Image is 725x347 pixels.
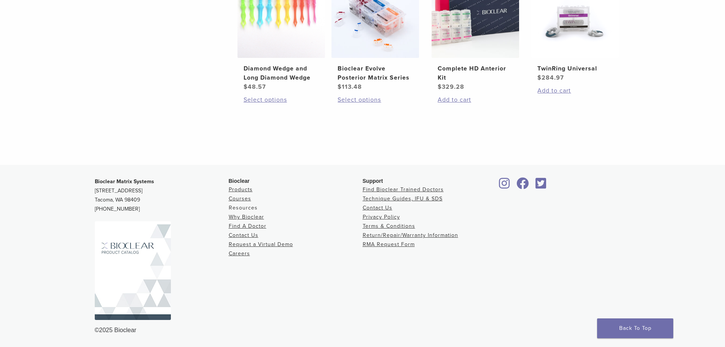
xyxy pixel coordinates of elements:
a: Careers [229,250,250,257]
a: Add to cart: “TwinRing Universal” [537,86,613,95]
a: RMA Request Form [363,241,415,248]
a: Courses [229,195,251,202]
a: Return/Repair/Warranty Information [363,232,458,238]
a: Why Bioclear [229,214,264,220]
a: Contact Us [363,205,392,211]
span: Support [363,178,383,184]
a: Bioclear [514,182,532,190]
span: $ [244,83,248,91]
img: Bioclear [95,221,171,320]
a: Back To Top [597,318,673,338]
a: Terms & Conditions [363,223,415,229]
a: Resources [229,205,258,211]
bdi: 284.97 [537,74,564,82]
a: Select options for “Diamond Wedge and Long Diamond Wedge” [244,95,319,104]
bdi: 113.48 [338,83,362,91]
a: Find A Doctor [229,223,266,229]
a: Select options for “Bioclear Evolve Posterior Matrix Series” [338,95,413,104]
a: Products [229,186,253,193]
span: $ [438,83,442,91]
p: [STREET_ADDRESS] Tacoma, WA 98409 [PHONE_NUMBER] [95,177,229,214]
a: Technique Guides, IFU & SDS [363,195,443,202]
h2: Diamond Wedge and Long Diamond Wedge [244,64,319,82]
a: Find Bioclear Trained Doctors [363,186,444,193]
h2: TwinRing Universal [537,64,613,73]
a: Privacy Policy [363,214,400,220]
a: Bioclear [533,182,549,190]
span: Bioclear [229,178,250,184]
div: ©2025 Bioclear [95,326,631,335]
h2: Bioclear Evolve Posterior Matrix Series [338,64,413,82]
a: Contact Us [229,232,258,238]
a: Bioclear [497,182,513,190]
a: Add to cart: “Complete HD Anterior Kit” [438,95,513,104]
bdi: 329.28 [438,83,464,91]
span: $ [537,74,542,82]
a: Request a Virtual Demo [229,241,293,248]
bdi: 48.57 [244,83,266,91]
strong: Bioclear Matrix Systems [95,178,154,185]
h2: Complete HD Anterior Kit [438,64,513,82]
span: $ [338,83,342,91]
